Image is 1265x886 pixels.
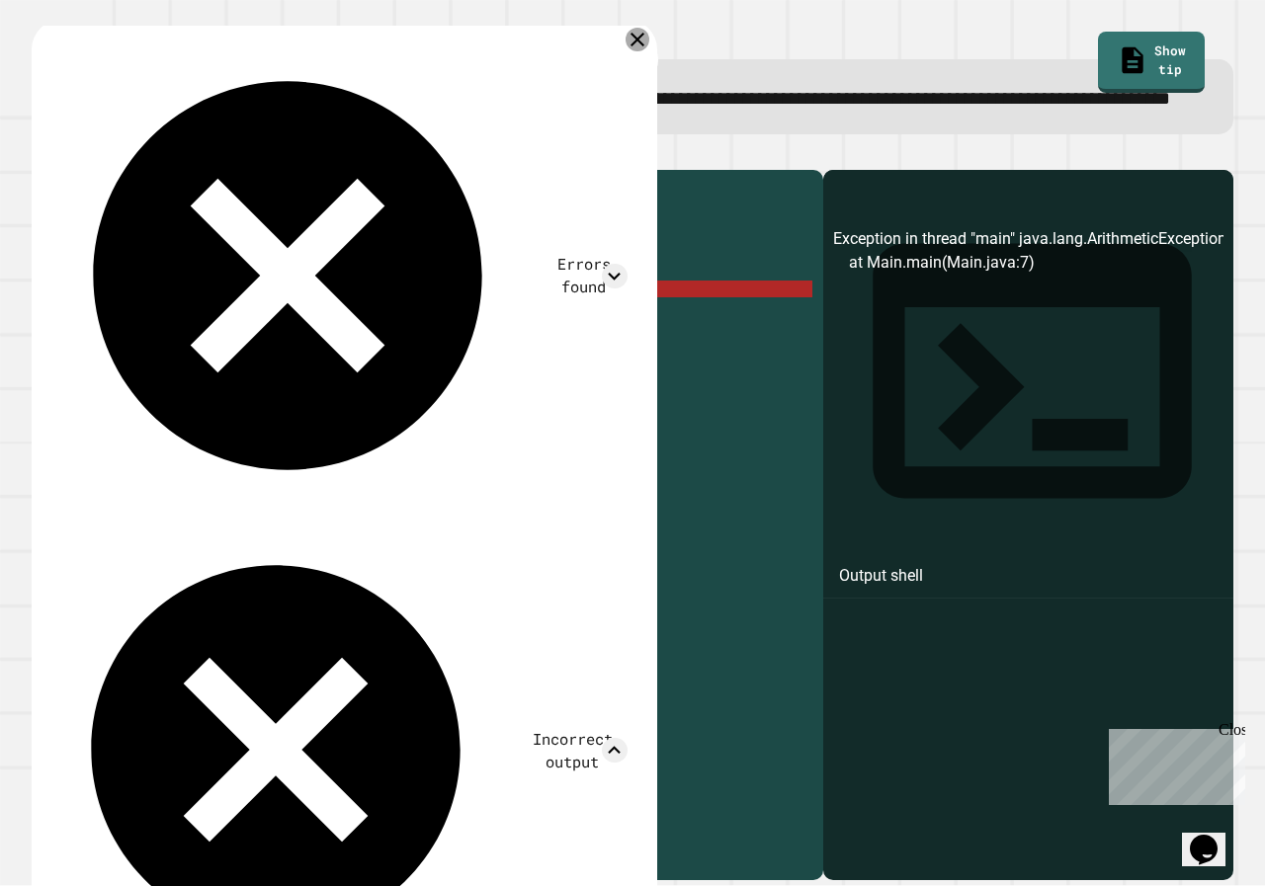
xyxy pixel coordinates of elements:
div: Exception in thread "main" java.lang.ArithmeticException: / by zero at Main.main(Main.java:7) [833,227,1223,879]
iframe: chat widget [1101,721,1245,805]
iframe: chat widget [1182,807,1245,866]
div: Errors found [541,253,628,298]
a: Show tip [1098,32,1206,94]
div: Chat with us now!Close [8,8,136,125]
div: Incorrect output [517,728,627,773]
